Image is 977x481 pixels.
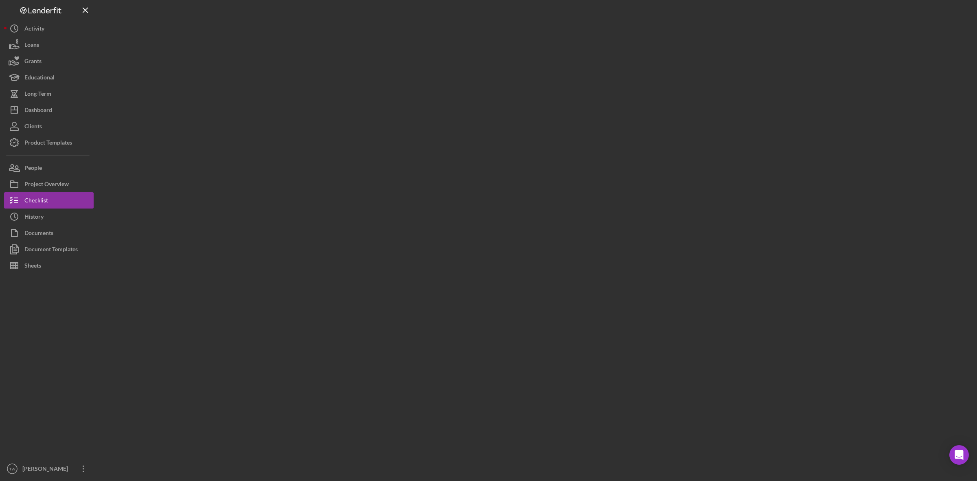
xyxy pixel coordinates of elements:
[24,209,44,227] div: History
[24,102,52,120] div: Dashboard
[4,209,94,225] button: History
[949,445,969,465] div: Open Intercom Messenger
[24,241,78,259] div: Document Templates
[4,20,94,37] button: Activity
[4,102,94,118] button: Dashboard
[24,118,42,136] div: Clients
[9,467,16,471] text: TW
[4,37,94,53] button: Loans
[24,134,72,153] div: Product Templates
[4,118,94,134] button: Clients
[4,461,94,477] button: TW[PERSON_NAME]
[4,176,94,192] button: Project Overview
[4,257,94,274] button: Sheets
[24,37,39,55] div: Loans
[4,225,94,241] button: Documents
[24,160,42,178] div: People
[24,20,44,39] div: Activity
[24,225,53,243] div: Documents
[4,134,94,151] button: Product Templates
[4,53,94,69] button: Grants
[4,86,94,102] button: Long-Term
[4,192,94,209] button: Checklist
[24,53,42,71] div: Grants
[4,69,94,86] button: Educational
[4,160,94,176] button: People
[20,461,73,479] div: [PERSON_NAME]
[24,86,51,104] div: Long-Term
[24,192,48,211] div: Checklist
[24,257,41,276] div: Sheets
[24,69,55,88] div: Educational
[24,176,69,194] div: Project Overview
[4,241,94,257] button: Document Templates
